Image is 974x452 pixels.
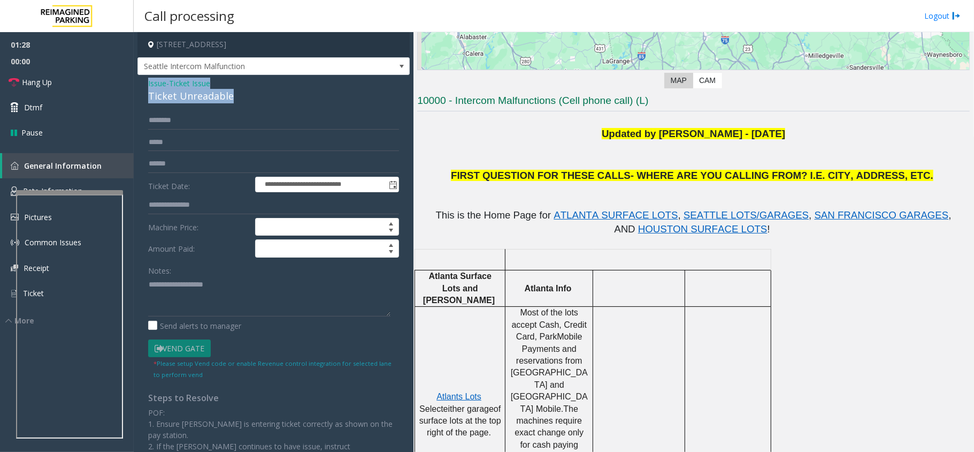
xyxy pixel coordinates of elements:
small: Please setup Vend code or enable Revenue control integration for selected lane to perform vend [154,359,392,379]
span: Toggle popup [387,177,398,192]
span: Decrease value [384,227,398,236]
label: Amount Paid: [145,239,252,258]
span: Increase value [384,240,398,248]
h3: Call processing [139,3,240,29]
span: Atlanta Info [525,284,572,293]
span: Issue [148,78,166,89]
h4: [STREET_ADDRESS] [137,32,410,57]
span: General Information [24,161,102,171]
img: 'icon' [11,265,18,272]
span: Most of the lots accept Cash, Credit Card, ParkMobile Payments and reservations from [GEOGRAPHIC_... [511,308,589,413]
span: , [678,209,681,221]
label: Machine Price: [145,218,252,236]
a: Logout [924,10,961,21]
span: Dtmf [24,102,42,113]
span: ! [768,223,770,235]
span: This is the Home Page for [436,209,551,221]
span: Pause [21,127,43,138]
a: ATLANTA SURFACE LOTS [554,212,678,220]
span: Ticket Issue [169,78,210,89]
img: 'icon' [11,214,19,221]
span: SEATTLE LOTS/GARAGES [684,209,809,221]
span: , AND [614,209,954,235]
a: HOUSTON SURFACE LOTS [638,225,768,234]
a: SAN FRANCISCO GARAGES [815,212,949,220]
a: SEATTLE LOTS/GARAGES [684,212,809,220]
label: Ticket Date: [145,177,252,193]
h3: 10000 - Intercom Malfunctions (Cell phone call) (L) [417,94,970,111]
a: Atlants Lots [436,393,481,401]
span: of surface lots at the top right of the page. [419,404,503,438]
label: CAM [693,73,722,88]
img: 'icon' [11,186,18,196]
span: Increase value [384,219,398,227]
span: either garage [443,404,494,413]
label: Notes: [148,261,171,276]
label: Map [664,73,693,88]
button: Vend Gate [148,340,211,358]
span: Seattle Intercom Malfunction [138,58,355,75]
label: Send alerts to manager [148,320,241,332]
span: ATLANTA SURFACE LOTS [554,209,678,221]
span: , [809,209,811,221]
span: Select [419,404,443,413]
span: . [561,404,563,413]
h4: Steps to Resolve [148,393,399,403]
span: FIRST QUESTION FOR THESE CALLS- WHERE ARE YOU CALLING FROM? I.E. CITY, ADDRESS, ETC. [451,170,933,181]
span: Rate Information [23,186,82,196]
span: HOUSTON SURFACE LOTS [638,223,768,235]
img: 'icon' [11,289,18,298]
div: More [5,315,134,326]
span: SAN FRANCISCO GARAGES [815,209,949,221]
span: Decrease value [384,248,398,257]
b: Updated by [PERSON_NAME] - [DATE] [602,128,785,139]
span: Atlanta Surface Lots and [PERSON_NAME] [423,272,495,305]
a: General Information [2,153,134,178]
div: Ticket Unreadable [148,89,399,103]
img: 'icon' [11,162,19,170]
img: logout [952,10,961,21]
span: - [166,78,210,88]
span: Hang Up [22,77,52,88]
img: 'icon' [11,238,19,247]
